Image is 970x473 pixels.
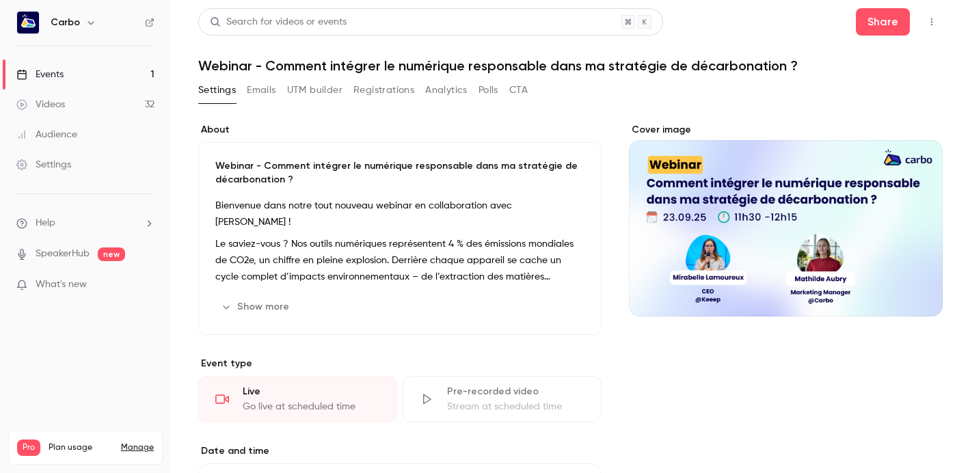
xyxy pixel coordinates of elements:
[36,278,87,292] span: What's new
[198,57,943,74] h1: Webinar - Comment intégrer le numérique responsable dans ma stratégie de décarbonation ?
[138,279,154,291] iframe: Noticeable Trigger
[353,79,414,101] button: Registrations
[98,247,125,261] span: new
[215,296,297,318] button: Show more
[215,159,584,187] p: Webinar - Comment intégrer le numérique responsable dans ma stratégie de décarbonation ?
[425,79,468,101] button: Analytics
[121,442,154,453] a: Manage
[198,357,602,370] p: Event type
[210,15,347,29] div: Search for videos or events
[247,79,275,101] button: Emails
[198,376,397,422] div: LiveGo live at scheduled time
[403,376,602,422] div: Pre-recorded videoStream at scheduled time
[215,198,584,230] p: Bienvenue dans notre tout nouveau webinar en collaboration avec [PERSON_NAME] !
[243,385,380,398] div: Live
[198,79,236,101] button: Settings
[509,79,528,101] button: CTA
[243,400,380,414] div: Go live at scheduled time
[856,8,910,36] button: Share
[49,442,113,453] span: Plan usage
[51,16,80,29] h6: Carbo
[16,158,71,172] div: Settings
[17,12,39,33] img: Carbo
[629,123,943,316] section: Cover image
[479,79,498,101] button: Polls
[198,444,602,458] label: Date and time
[16,128,77,141] div: Audience
[198,123,602,137] label: About
[36,247,90,261] a: SpeakerHub
[16,98,65,111] div: Videos
[36,216,55,230] span: Help
[16,216,154,230] li: help-dropdown-opener
[16,68,64,81] div: Events
[215,236,584,285] p: Le saviez-vous ? Nos outils numériques représentent 4 % des émissions mondiales de CO2e, un chiff...
[287,79,342,101] button: UTM builder
[447,385,584,398] div: Pre-recorded video
[629,123,943,137] label: Cover image
[17,440,40,456] span: Pro
[447,400,584,414] div: Stream at scheduled time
